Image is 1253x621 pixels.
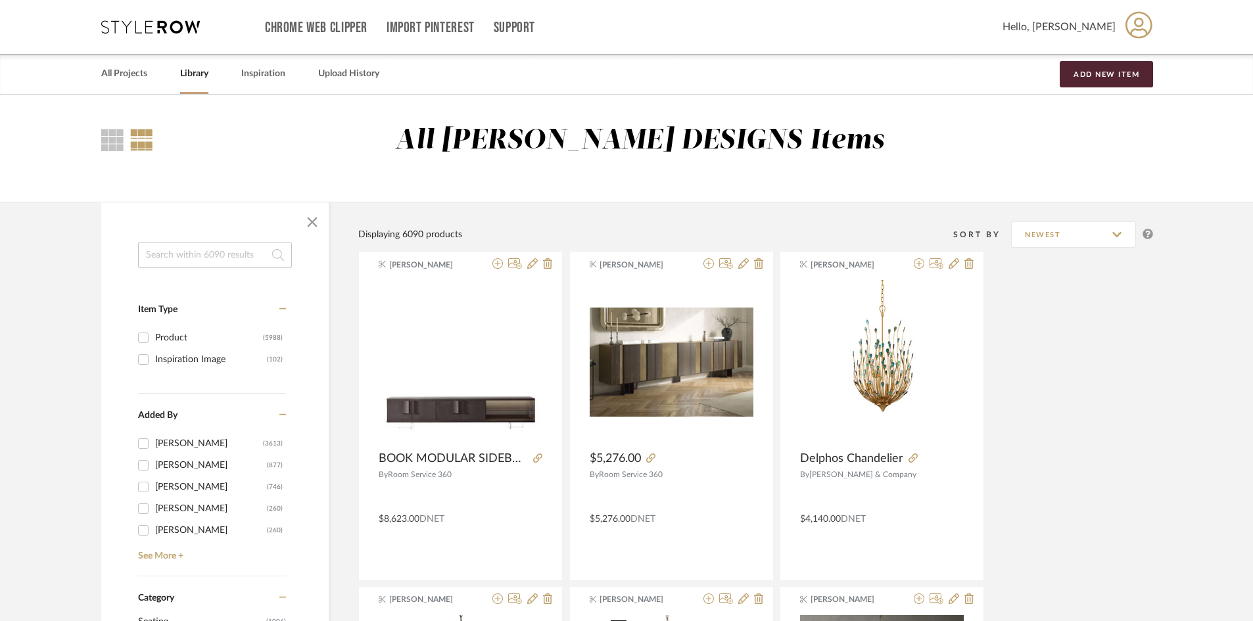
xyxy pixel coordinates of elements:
a: All Projects [101,65,147,83]
span: [PERSON_NAME] & Company [809,471,916,478]
button: Add New Item [1060,61,1153,87]
span: [PERSON_NAME] [389,259,472,271]
span: By [800,471,809,478]
div: [PERSON_NAME] [155,455,267,476]
button: Close [299,209,325,235]
span: BOOK MODULAR SIDEBOARD [379,451,528,466]
div: (260) [267,498,283,519]
div: (260) [267,520,283,541]
div: [PERSON_NAME] [155,520,267,541]
div: [PERSON_NAME] [155,498,267,519]
span: Category [138,593,174,604]
div: (3613) [263,433,283,454]
div: [PERSON_NAME] [155,433,263,454]
span: [PERSON_NAME] [811,593,893,605]
input: Search within 6090 results [138,242,292,268]
span: $5,276.00 [590,451,641,466]
div: [PERSON_NAME] [155,476,267,497]
a: Import Pinterest [387,22,475,34]
span: $8,623.00 [379,515,419,524]
div: Displaying 6090 products [358,227,462,242]
span: $5,276.00 [590,515,630,524]
a: Inspiration [241,65,285,83]
span: By [590,471,599,478]
div: (5988) [263,327,283,348]
a: Support [494,22,535,34]
a: See More + [135,541,286,562]
span: By [379,471,388,478]
div: Product [155,327,263,348]
img: BOOK MODULAR SIDEBOARD [379,281,542,444]
div: (102) [267,349,283,370]
span: Hello, [PERSON_NAME] [1003,19,1116,35]
div: Sort By [953,228,1011,241]
span: Room Service 360 [388,471,452,478]
span: Room Service 360 [599,471,663,478]
div: (877) [267,455,283,476]
div: 0 [590,280,753,444]
div: Inspiration Image [155,349,267,370]
img: $5,276.00 [590,308,753,417]
span: DNET [630,515,655,524]
div: All [PERSON_NAME] DESIGNS Items [395,124,884,158]
span: DNET [419,515,444,524]
div: (746) [267,476,283,497]
a: Library [180,65,208,83]
a: Upload History [318,65,379,83]
span: Added By [138,411,177,420]
span: Item Type [138,305,177,314]
span: [PERSON_NAME] [811,259,893,271]
div: 0 [800,280,964,444]
a: Chrome Web Clipper [265,22,367,34]
span: Delphos Chandelier [800,451,903,466]
div: 0 [379,280,542,444]
span: $4,140.00 [800,515,841,524]
span: [PERSON_NAME] [600,593,682,605]
img: Delphos Chandelier [816,280,948,444]
span: DNET [841,515,866,524]
span: [PERSON_NAME] [600,259,682,271]
span: [PERSON_NAME] [389,593,472,605]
